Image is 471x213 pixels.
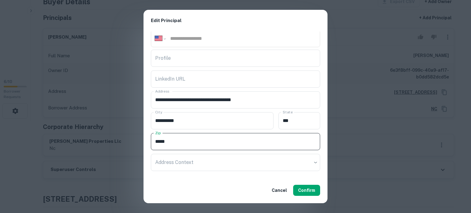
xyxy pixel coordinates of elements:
[155,109,162,115] label: City
[151,154,320,171] div: ​
[283,109,293,115] label: State
[440,164,471,193] iframe: Chat Widget
[269,185,289,196] button: Cancel
[293,185,320,196] button: Confirm
[144,10,327,32] h2: Edit Principal
[155,89,169,94] label: Address
[155,130,161,135] label: Zip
